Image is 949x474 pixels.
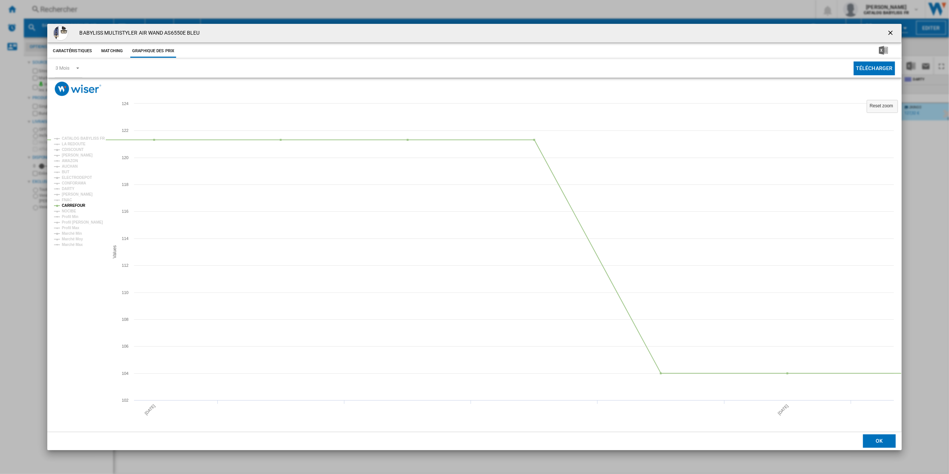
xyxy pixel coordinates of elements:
[122,398,128,402] tspan: 102
[122,128,128,133] tspan: 122
[62,231,82,236] tspan: Marché Min
[122,290,128,295] tspan: 110
[62,142,86,146] tspan: LA REDOUTE
[96,44,128,58] button: Matching
[62,159,78,163] tspan: AMAZON
[122,101,128,106] tspan: 124
[62,203,86,208] tspan: CARREFOUR
[122,155,128,160] tspan: 120
[867,44,900,58] button: Télécharger au format Excel
[122,344,128,348] tspan: 106
[777,404,790,416] tspan: [DATE]
[62,237,83,241] tspan: Marché Moy
[122,182,128,187] tspan: 118
[55,65,69,71] div: 3 Mois
[76,29,200,37] h4: BABYLISS MULTISTYLER AIR WAND AS6550E BLEU
[62,209,76,213] tspan: NOCIBE
[62,226,79,230] tspan: Profil Max
[122,209,128,214] tspan: 116
[62,220,103,224] tspan: Profil [PERSON_NAME]
[884,26,899,41] button: getI18NText('BUTTONS.CLOSE_DIALOG')
[122,236,128,241] tspan: 114
[122,371,128,376] tspan: 104
[122,263,128,268] tspan: 112
[62,148,84,152] tspan: CDISCOUNT
[62,215,79,219] tspan: Profil Min
[879,46,888,55] img: excel-24x24.png
[62,170,69,174] tspan: BUT
[62,198,72,202] tspan: FNAC
[62,192,93,196] tspan: [PERSON_NAME]
[62,176,92,180] tspan: ELECTRODEPOT
[854,61,895,75] button: Télécharger
[55,82,101,96] img: logo_wiser_300x94.png
[144,404,156,416] tspan: [DATE]
[887,29,896,38] ng-md-icon: getI18NText('BUTTONS.CLOSE_DIALOG')
[112,245,118,258] tspan: Values
[863,434,896,448] button: OK
[53,26,68,41] img: 3030050190731_h_f_l_0
[62,187,74,191] tspan: DARTY
[122,317,128,322] tspan: 108
[47,24,901,451] md-dialog: Product popup
[130,44,176,58] button: Graphique des prix
[62,164,78,168] tspan: AUCHAN
[51,44,94,58] button: Caractéristiques
[62,153,93,157] tspan: [PERSON_NAME]
[62,243,83,247] tspan: Marché Max
[62,136,105,140] tspan: CATALOG BABYLISS FR
[62,181,86,185] tspan: CONFORAMA
[870,103,893,108] tspan: Reset zoom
